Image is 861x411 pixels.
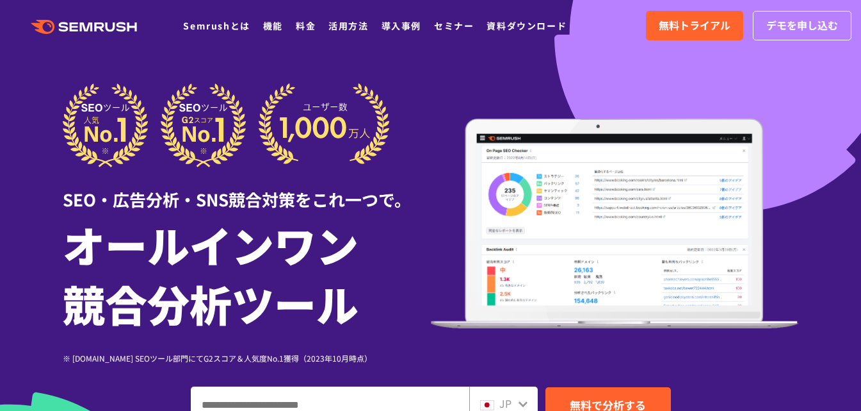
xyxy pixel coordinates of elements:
span: JP [499,396,511,411]
a: 活用方法 [328,19,368,32]
div: ※ [DOMAIN_NAME] SEOツール部門にてG2スコア＆人気度No.1獲得（2023年10月時点） [63,352,431,364]
a: セミナー [434,19,474,32]
span: 無料トライアル [659,17,730,34]
a: 資料ダウンロード [487,19,567,32]
a: 機能 [263,19,283,32]
a: デモを申し込む [753,11,851,40]
a: 無料トライアル [646,11,743,40]
span: デモを申し込む [766,17,838,34]
h1: オールインワン 競合分析ツール [63,215,431,333]
a: 料金 [296,19,316,32]
a: 導入事例 [382,19,421,32]
a: Semrushとは [183,19,250,32]
div: SEO・広告分析・SNS競合対策をこれ一つで。 [63,167,431,212]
